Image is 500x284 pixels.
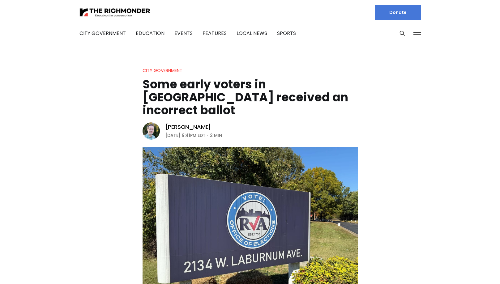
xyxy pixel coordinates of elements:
[143,67,182,74] a: City Government
[210,132,222,139] span: 2 min
[143,78,358,117] h1: Some early voters in [GEOGRAPHIC_DATA] received an incorrect ballot
[277,30,296,37] a: Sports
[203,30,227,37] a: Features
[165,123,211,131] a: [PERSON_NAME]
[375,5,421,20] a: Donate
[174,30,193,37] a: Events
[237,30,267,37] a: Local News
[79,7,151,18] img: The Richmonder
[398,29,407,38] button: Search this site
[143,122,160,140] img: Michael Phillips
[79,30,126,37] a: City Government
[165,132,206,139] time: [DATE] 9:41PM EDT
[136,30,165,37] a: Education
